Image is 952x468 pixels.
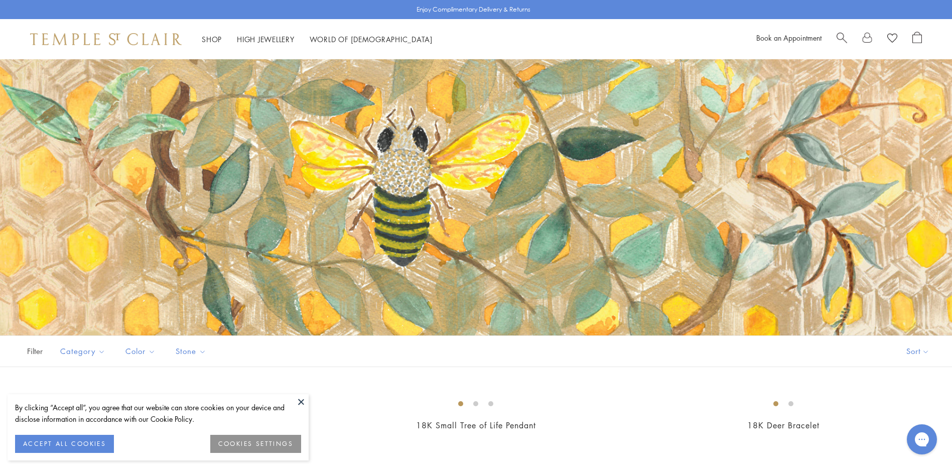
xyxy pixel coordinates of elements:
[55,345,113,358] span: Category
[887,32,897,47] a: View Wishlist
[30,33,182,45] img: Temple St. Clair
[168,340,214,363] button: Stone
[120,345,163,358] span: Color
[912,32,922,47] a: Open Shopping Bag
[902,421,942,458] iframe: Gorgias live chat messenger
[202,33,433,46] nav: Main navigation
[747,420,820,431] a: 18K Deer Bracelet
[15,435,114,453] button: ACCEPT ALL COOKIES
[53,340,113,363] button: Category
[756,33,822,43] a: Book an Appointment
[210,435,301,453] button: COOKIES SETTINGS
[118,340,163,363] button: Color
[310,34,433,44] a: World of [DEMOGRAPHIC_DATA]World of [DEMOGRAPHIC_DATA]
[416,420,536,431] a: 18K Small Tree of Life Pendant
[171,345,214,358] span: Stone
[837,32,847,47] a: Search
[202,34,222,44] a: ShopShop
[884,336,952,367] button: Show sort by
[417,5,530,15] p: Enjoy Complimentary Delivery & Returns
[237,34,295,44] a: High JewelleryHigh Jewellery
[15,402,301,425] div: By clicking “Accept all”, you agree that our website can store cookies on your device and disclos...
